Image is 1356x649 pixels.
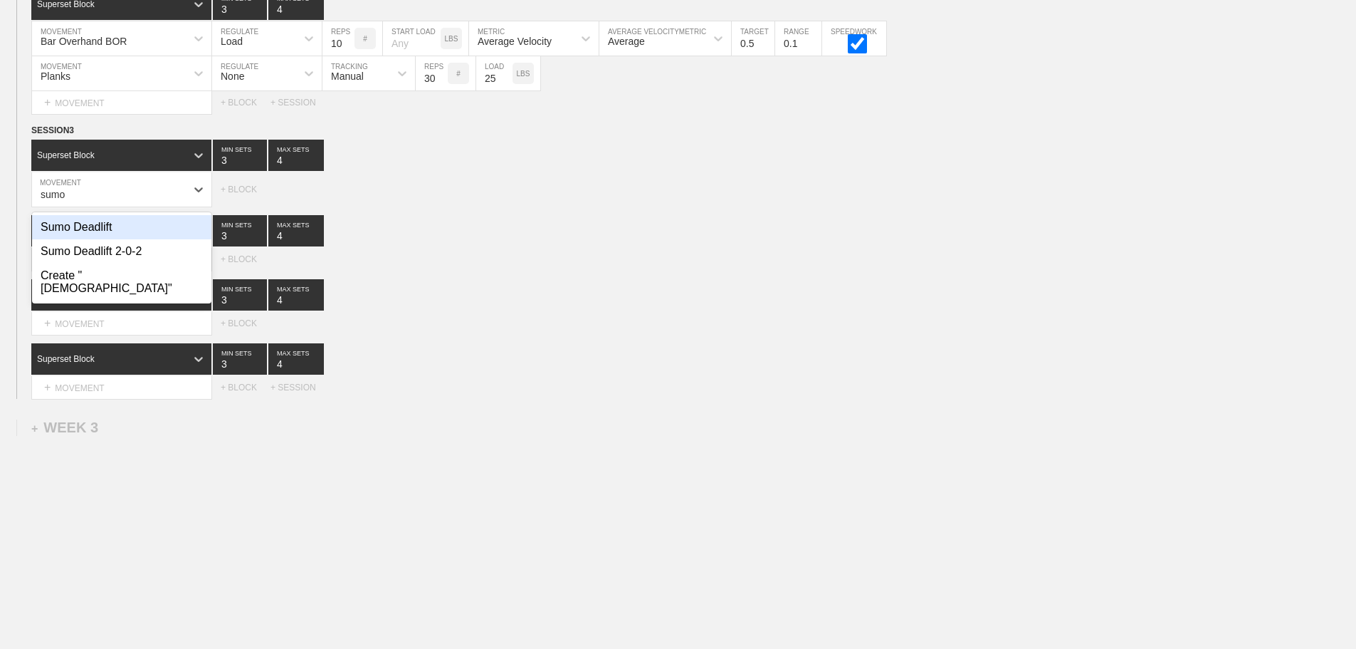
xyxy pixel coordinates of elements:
[44,317,51,329] span: +
[221,36,243,47] div: Load
[476,56,513,90] input: Any
[32,239,211,264] div: Sumo Deadlift 2-0-2
[608,36,645,47] div: Average
[31,125,74,135] span: SESSION 3
[31,91,212,115] div: MOVEMENT
[363,35,367,43] p: #
[221,98,270,108] div: + BLOCK
[31,312,212,336] div: MOVEMENT
[31,422,38,435] span: +
[270,98,327,108] div: + SESSION
[221,71,244,82] div: None
[331,71,364,82] div: Manual
[37,150,95,160] div: Superset Block
[31,376,212,400] div: MOVEMENT
[221,383,270,393] div: + BLOCK
[44,381,51,393] span: +
[268,215,324,246] input: None
[41,36,127,47] div: Bar Overhand BOR
[31,248,212,271] div: MOVEMENT
[221,254,270,264] div: + BLOCK
[268,343,324,375] input: None
[478,36,552,47] div: Average Velocity
[32,264,211,301] div: Create "[DEMOGRAPHIC_DATA]"
[31,420,98,436] div: WEEK 3
[383,21,441,56] input: Any
[37,354,95,364] div: Superset Block
[1285,581,1356,649] iframe: Chat Widget
[41,71,70,82] div: Planks
[456,70,461,78] p: #
[268,279,324,311] input: None
[268,140,324,171] input: None
[517,70,530,78] p: LBS
[44,96,51,108] span: +
[445,35,458,43] p: LBS
[270,383,327,393] div: + SESSION
[221,318,270,328] div: + BLOCK
[221,185,270,194] div: + BLOCK
[32,215,211,239] div: Sumo Deadlift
